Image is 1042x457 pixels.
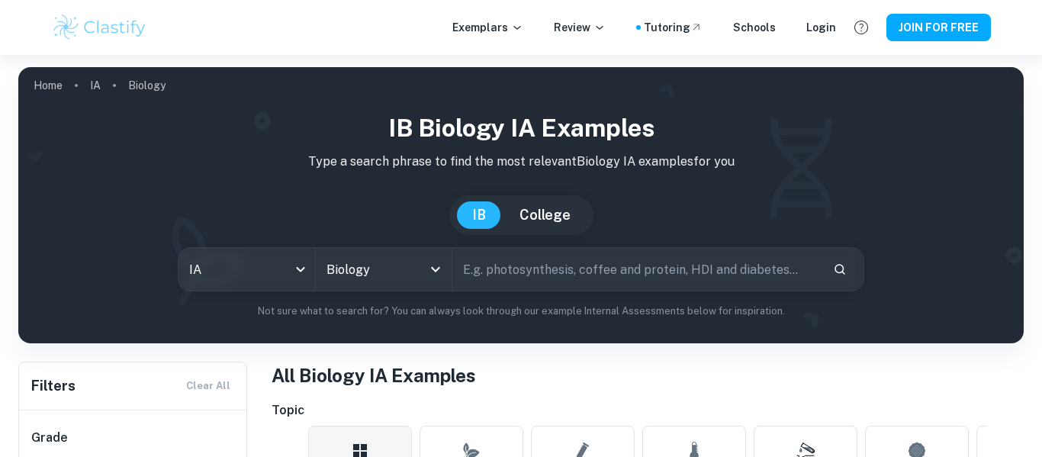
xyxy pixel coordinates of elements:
button: IB [457,201,501,229]
h6: Filters [31,375,76,397]
button: Open [425,259,446,280]
h1: IB Biology IA examples [31,110,1011,146]
p: Type a search phrase to find the most relevant Biology IA examples for you [31,153,1011,171]
h1: All Biology IA Examples [272,362,1024,389]
p: Not sure what to search for? You can always look through our example Internal Assessments below f... [31,304,1011,319]
a: IA [90,75,101,96]
a: Schools [733,19,776,36]
button: College [504,201,586,229]
button: JOIN FOR FREE [886,14,991,41]
a: Login [806,19,836,36]
img: Clastify logo [51,12,148,43]
p: Exemplars [452,19,523,36]
h6: Grade [31,429,236,447]
button: Help and Feedback [848,14,874,40]
img: profile cover [18,67,1024,343]
div: IA [178,248,315,291]
p: Review [554,19,606,36]
h6: Topic [272,401,1024,420]
input: E.g. photosynthesis, coffee and protein, HDI and diabetes... [452,248,821,291]
button: Search [827,256,853,282]
p: Biology [128,77,166,94]
a: Home [34,75,63,96]
a: Tutoring [644,19,703,36]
